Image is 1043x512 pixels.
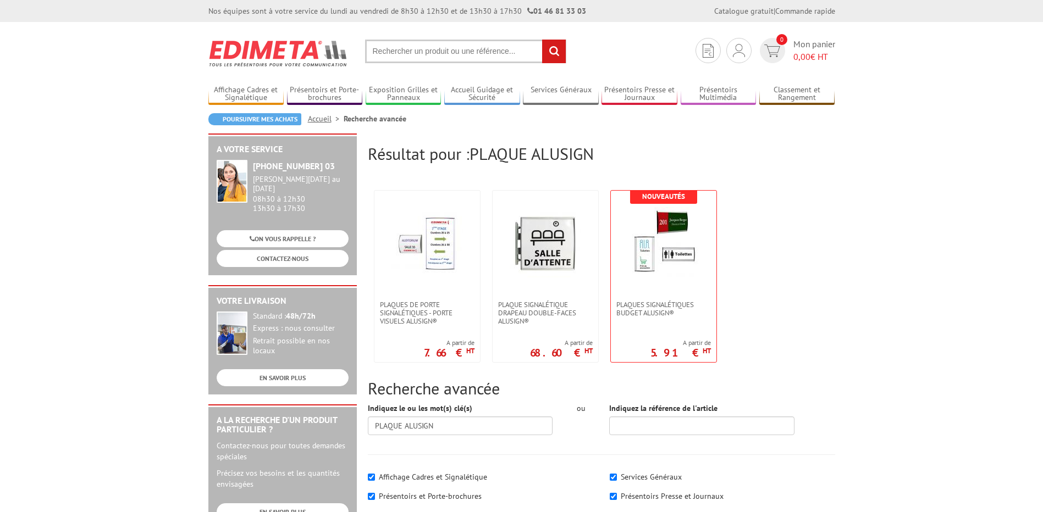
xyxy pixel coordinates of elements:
[253,160,335,171] strong: [PHONE_NUMBER] 03
[424,338,474,347] span: A partir de
[379,491,482,501] label: Présentoirs et Porte-brochures
[703,44,714,58] img: devis rapide
[621,491,724,501] label: Présentoirs Presse et Journaux
[444,85,520,103] a: Accueil Guidage et Sécurité
[650,338,711,347] span: A partir de
[253,324,349,333] div: Express : nous consulter
[308,114,344,124] a: Accueil
[609,403,718,414] label: Indiquez la référence de l'article
[217,311,247,355] img: widget-livraison.jpg
[208,85,284,103] a: Affichage Cadres et Signalétique
[253,336,349,356] div: Retrait possible en nos locaux
[610,493,617,500] input: Présentoirs Presse et Journaux
[628,207,699,279] img: Plaques Signalétiques Budget AluSign®
[510,207,581,279] img: PLAQUE SIGNALÉTIQUE DRAPEAU DOUBLE-FACES ALUSIGN®
[208,5,586,16] div: Nos équipes sont à votre service du lundi au vendredi de 8h30 à 12h30 et de 13h30 à 17h30
[365,40,566,63] input: Rechercher un produit ou une référence...
[757,38,835,63] a: devis rapide 0 Mon panier 0,00€ HT
[793,51,810,62] span: 0,00
[368,474,375,481] input: Affichage Cadres et Signalétique
[253,175,349,213] div: 08h30 à 12h30 13h30 à 17h30
[217,468,349,489] p: Précisez vos besoins et les quantités envisagées
[714,5,835,16] div: |
[217,144,349,154] h2: A votre service
[610,474,617,481] input: Services Généraux
[611,300,716,317] a: Plaques Signalétiques Budget AluSign®
[217,369,349,386] a: EN SAVOIR PLUS
[217,296,349,306] h2: Votre livraison
[208,33,349,74] img: Edimeta
[530,338,593,347] span: A partir de
[527,6,586,16] strong: 01 46 81 33 03
[601,85,677,103] a: Présentoirs Presse et Journaux
[466,346,474,355] sup: HT
[616,300,711,317] span: Plaques Signalétiques Budget AluSign®
[775,6,835,16] a: Commande rapide
[391,207,463,279] img: Plaques de porte signalétiques - Porte Visuels AluSign®
[642,192,685,201] b: Nouveautés
[650,349,711,356] p: 5.91 €
[498,300,593,325] span: PLAQUE SIGNALÉTIQUE DRAPEAU DOUBLE-FACES ALUSIGN®
[368,403,472,414] label: Indiquez le ou les mot(s) clé(s)
[380,300,474,325] span: Plaques de porte signalétiques - Porte Visuels AluSign®
[681,85,757,103] a: Présentoirs Multimédia
[253,311,349,321] div: Standard :
[366,85,442,103] a: Exposition Grilles et Panneaux
[470,143,594,164] span: PLAQUE ALUSIGN
[374,300,480,325] a: Plaques de porte signalétiques - Porte Visuels AluSign®
[621,472,682,482] label: Services Généraux
[759,85,835,103] a: Classement et Rangement
[217,440,349,462] p: Contactez-nous pour toutes demandes spéciales
[368,493,375,500] input: Présentoirs et Porte-brochures
[379,472,487,482] label: Affichage Cadres et Signalétique
[569,403,593,414] div: ou
[714,6,774,16] a: Catalogue gratuit
[776,34,787,45] span: 0
[344,113,406,124] li: Recherche avancée
[253,175,349,193] div: [PERSON_NAME][DATE] au [DATE]
[208,113,301,125] a: Poursuivre mes achats
[584,346,593,355] sup: HT
[523,85,599,103] a: Services Généraux
[493,300,598,325] a: PLAQUE SIGNALÉTIQUE DRAPEAU DOUBLE-FACES ALUSIGN®
[764,44,780,57] img: devis rapide
[793,38,835,63] span: Mon panier
[217,415,349,435] h2: A la recherche d'un produit particulier ?
[286,311,316,321] strong: 48h/72h
[703,346,711,355] sup: HT
[368,144,835,163] h2: Résultat pour :
[217,230,349,247] a: ON VOUS RAPPELLE ?
[217,160,247,203] img: widget-service.jpg
[424,349,474,356] p: 7.66 €
[287,85,363,103] a: Présentoirs et Porte-brochures
[793,51,835,63] span: € HT
[530,349,593,356] p: 68.60 €
[733,44,745,57] img: devis rapide
[368,379,835,397] h2: Recherche avancée
[217,250,349,267] a: CONTACTEZ-NOUS
[542,40,566,63] input: rechercher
